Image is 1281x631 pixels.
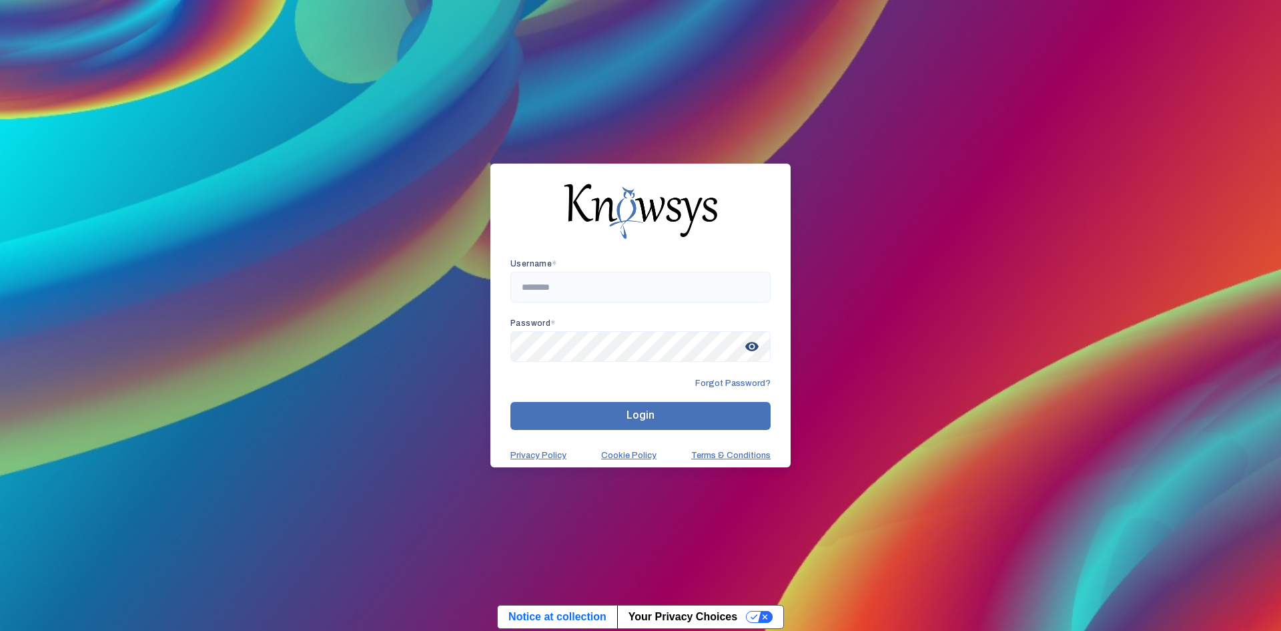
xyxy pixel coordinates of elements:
button: Login [510,402,771,430]
app-required-indication: Username [510,259,557,268]
button: Your Privacy Choices [617,606,783,628]
img: knowsys-logo.png [564,184,717,238]
app-required-indication: Password [510,319,556,328]
span: Login [626,409,655,421]
a: Notice at collection [498,606,617,628]
a: Terms & Conditions [691,450,771,461]
a: Cookie Policy [601,450,657,461]
span: visibility [740,335,764,359]
a: Privacy Policy [510,450,566,461]
span: Forgot Password? [695,378,771,389]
